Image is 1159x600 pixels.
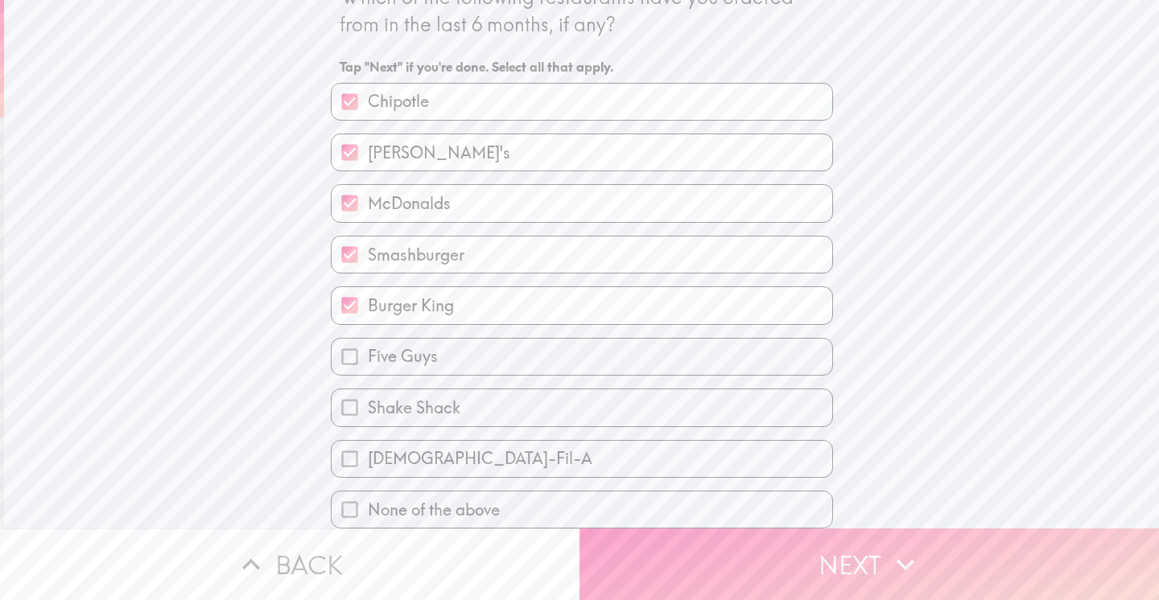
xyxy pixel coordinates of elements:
[368,90,429,113] span: Chipotle
[332,491,832,528] button: None of the above
[332,389,832,425] button: Shake Shack
[368,192,451,215] span: McDonalds
[332,339,832,375] button: Five Guys
[332,287,832,323] button: Burger King
[332,84,832,120] button: Chipotle
[368,447,592,470] span: [DEMOGRAPHIC_DATA]-Fil-A
[368,244,464,266] span: Smashburger
[332,185,832,221] button: McDonalds
[332,134,832,171] button: [PERSON_NAME]'s
[368,345,438,368] span: Five Guys
[332,236,832,273] button: Smashburger
[368,142,510,164] span: [PERSON_NAME]'s
[368,397,460,419] span: Shake Shack
[332,441,832,477] button: [DEMOGRAPHIC_DATA]-Fil-A
[579,528,1159,600] button: Next
[368,294,454,317] span: Burger King
[340,58,824,76] h6: Tap "Next" if you're done. Select all that apply.
[368,499,500,521] span: None of the above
